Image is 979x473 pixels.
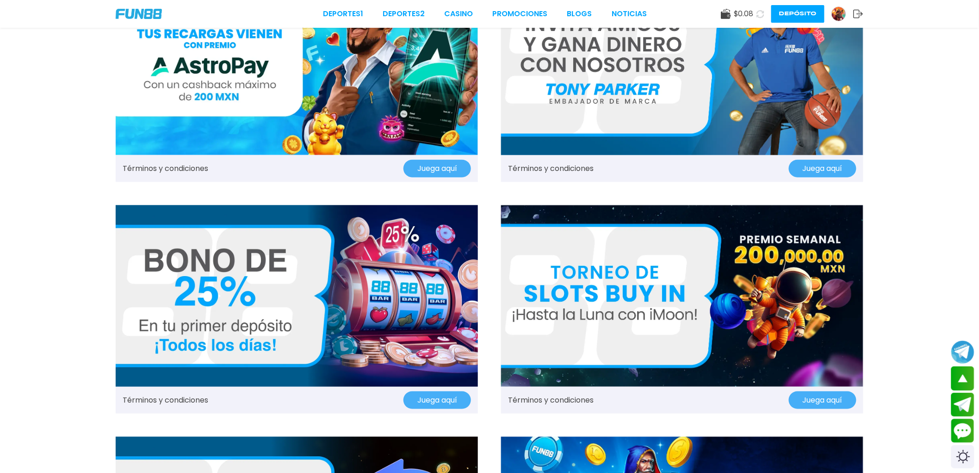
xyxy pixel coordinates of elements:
span: $ 0.08 [734,8,754,19]
button: Juega aquí [403,160,471,177]
div: Switch theme [951,445,974,468]
button: Join telegram [951,393,974,417]
img: Promo Banner [116,205,478,387]
img: Avatar [832,7,846,21]
img: Promo Banner [501,205,863,387]
a: Términos y condiciones [123,163,208,174]
button: Juega aquí [789,391,856,409]
img: Company Logo [116,9,162,19]
button: Depósito [771,5,824,23]
a: CASINO [444,8,473,19]
a: NOTICIAS [612,8,647,19]
button: scroll up [951,366,974,391]
a: BLOGS [567,8,592,19]
a: Términos y condiciones [508,163,594,174]
a: Avatar [831,6,853,21]
a: Deportes1 [323,8,363,19]
a: Deportes2 [383,8,425,19]
a: Promociones [493,8,548,19]
a: Términos y condiciones [123,395,208,406]
a: Términos y condiciones [508,395,594,406]
button: Contact customer service [951,419,974,443]
button: Juega aquí [789,160,856,177]
button: Join telegram channel [951,340,974,364]
button: Juega aquí [403,391,471,409]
